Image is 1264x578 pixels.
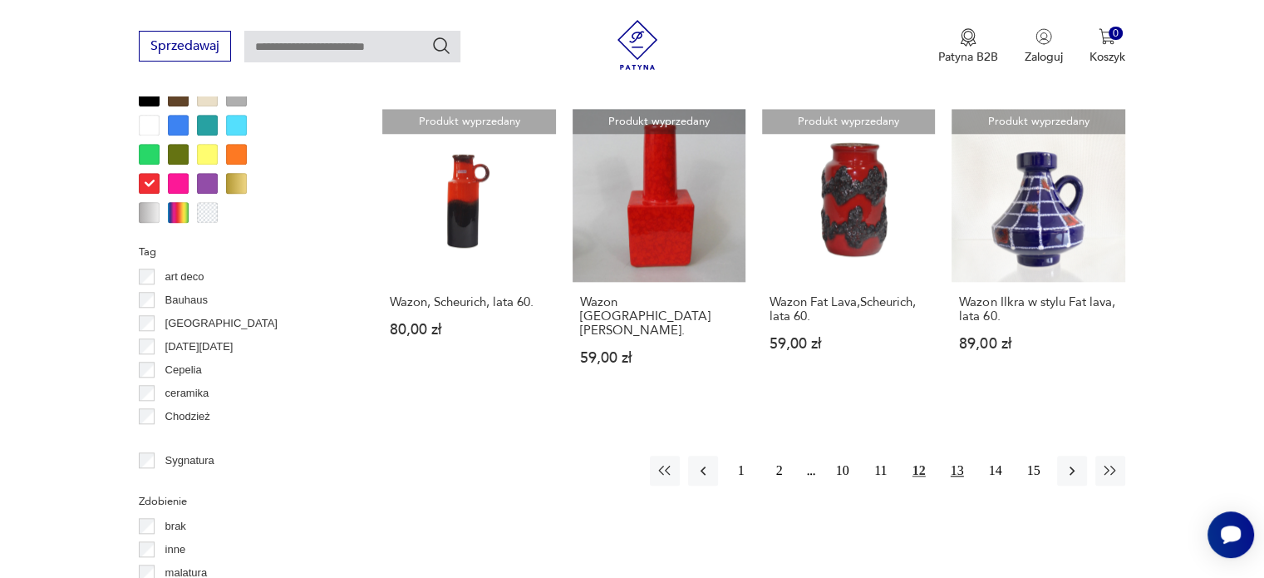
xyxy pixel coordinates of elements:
[959,337,1117,351] p: 89,00 zł
[612,20,662,70] img: Patyna - sklep z meblami i dekoracjami vintage
[390,323,548,337] p: 80,00 zł
[165,541,186,559] p: inne
[952,109,1124,398] a: Produkt wyprzedanyWazon Ilkra w stylu Fat lava, lata 60.Wazon Ilkra w stylu Fat lava, lata 60.89,...
[165,314,278,333] p: [GEOGRAPHIC_DATA]
[942,456,972,486] button: 13
[165,517,186,536] p: brak
[938,28,998,65] button: Patyna B2B
[165,291,208,309] p: Bauhaus
[165,384,209,403] p: ceramika
[390,295,548,309] h3: Wazon, Scheurich, lata 60.
[573,109,745,398] a: Produkt wyprzedanyWazon San Marino.Wazon [GEOGRAPHIC_DATA][PERSON_NAME].59,00 zł
[1019,456,1049,486] button: 15
[770,337,927,351] p: 59,00 zł
[1207,511,1254,558] iframe: Smartsupp widget button
[1025,49,1063,65] p: Zaloguj
[959,295,1117,324] h3: Wazon Ilkra w stylu Fat lava, lata 60.
[139,42,231,53] a: Sprzedawaj
[165,361,202,379] p: Cepelia
[981,456,1011,486] button: 14
[139,492,342,511] p: Zdobienie
[765,456,794,486] button: 2
[165,408,210,426] p: Chodzież
[382,109,555,398] a: Produkt wyprzedanyWazon, Scheurich, lata 60.Wazon, Scheurich, lata 60.80,00 zł
[139,243,342,261] p: Tag
[165,452,214,470] p: Sygnatura
[762,109,935,398] a: Produkt wyprzedanyWazon Fat Lava,Scheurich, lata 60.Wazon Fat Lava,Scheurich, lata 60.59,00 zł
[1089,28,1125,65] button: 0Koszyk
[960,28,976,47] img: Ikona medalu
[580,351,738,365] p: 59,00 zł
[165,431,207,449] p: Ćmielów
[904,456,934,486] button: 12
[1099,28,1115,45] img: Ikona koszyka
[770,295,927,324] h3: Wazon Fat Lava,Scheurich, lata 60.
[139,31,231,62] button: Sprzedawaj
[726,456,756,486] button: 1
[1025,28,1063,65] button: Zaloguj
[431,36,451,56] button: Szukaj
[828,456,858,486] button: 10
[938,28,998,65] a: Ikona medaluPatyna B2B
[1109,27,1123,41] div: 0
[1089,49,1125,65] p: Koszyk
[938,49,998,65] p: Patyna B2B
[866,456,896,486] button: 11
[165,338,234,356] p: [DATE][DATE]
[1035,28,1052,45] img: Ikonka użytkownika
[165,268,204,286] p: art deco
[580,295,738,338] h3: Wazon [GEOGRAPHIC_DATA][PERSON_NAME].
